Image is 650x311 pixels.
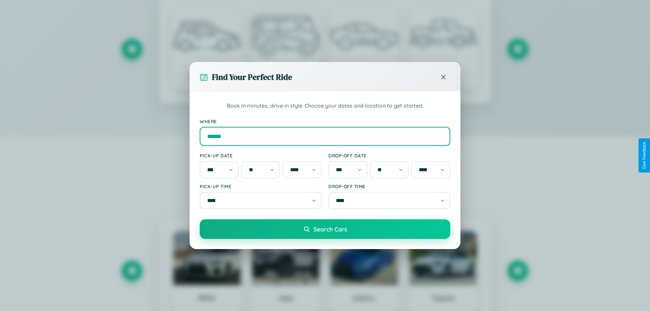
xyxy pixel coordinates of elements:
button: Search Cars [200,219,450,239]
label: Drop-off Time [328,183,450,189]
span: Search Cars [313,225,347,233]
label: Pick-up Time [200,183,322,189]
p: Book in minutes, drive in style. Choose your dates and location to get started. [200,102,450,110]
label: Drop-off Date [328,153,450,158]
h3: Find Your Perfect Ride [212,71,292,83]
label: Pick-up Date [200,153,322,158]
label: Where [200,118,450,124]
